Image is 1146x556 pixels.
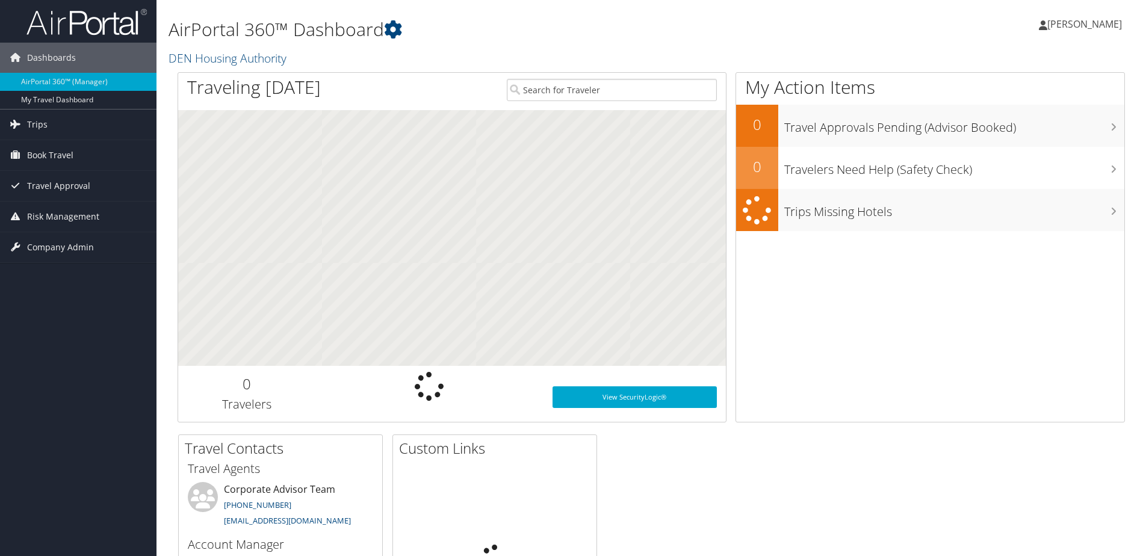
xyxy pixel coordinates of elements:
[27,110,48,140] span: Trips
[736,147,1124,189] a: 0Travelers Need Help (Safety Check)
[784,155,1124,178] h3: Travelers Need Help (Safety Check)
[169,50,290,66] a: DEN Housing Authority
[187,75,321,100] h1: Traveling [DATE]
[224,499,291,510] a: [PHONE_NUMBER]
[169,17,812,42] h1: AirPortal 360™ Dashboard
[1039,6,1134,42] a: [PERSON_NAME]
[27,43,76,73] span: Dashboards
[736,156,778,177] h2: 0
[399,438,596,459] h2: Custom Links
[27,171,90,201] span: Travel Approval
[182,482,379,531] li: Corporate Advisor Team
[185,438,382,459] h2: Travel Contacts
[26,8,147,36] img: airportal-logo.png
[27,140,73,170] span: Book Travel
[224,515,351,526] a: [EMAIL_ADDRESS][DOMAIN_NAME]
[188,460,373,477] h3: Travel Agents
[1047,17,1122,31] span: [PERSON_NAME]
[187,374,306,394] h2: 0
[736,114,778,135] h2: 0
[736,105,1124,147] a: 0Travel Approvals Pending (Advisor Booked)
[27,202,99,232] span: Risk Management
[27,232,94,262] span: Company Admin
[188,536,373,553] h3: Account Manager
[553,386,717,408] a: View SecurityLogic®
[736,75,1124,100] h1: My Action Items
[784,113,1124,136] h3: Travel Approvals Pending (Advisor Booked)
[784,197,1124,220] h3: Trips Missing Hotels
[736,189,1124,232] a: Trips Missing Hotels
[507,79,717,101] input: Search for Traveler
[187,396,306,413] h3: Travelers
